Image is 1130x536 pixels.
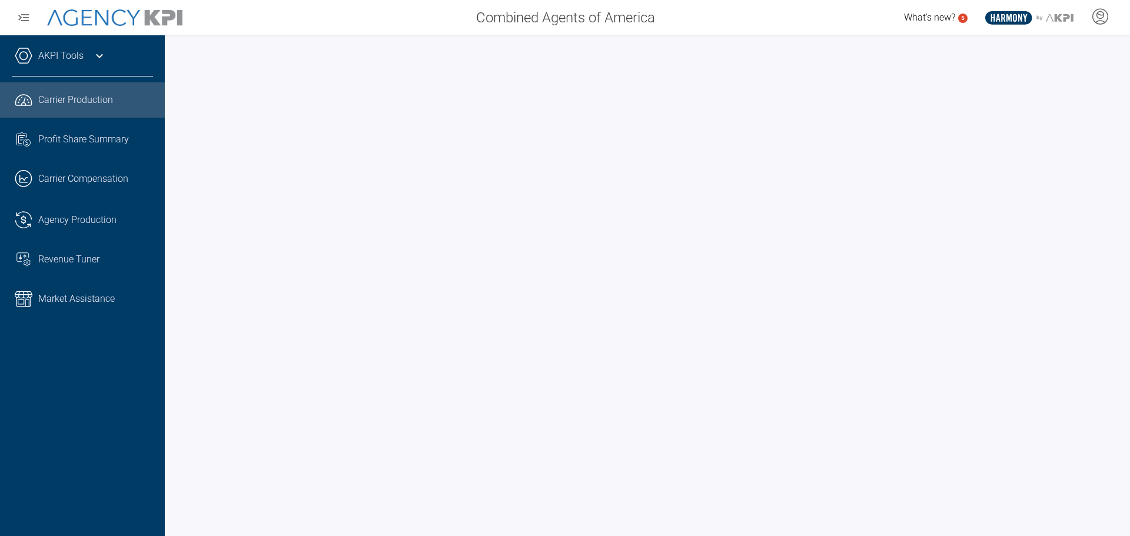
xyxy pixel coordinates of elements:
[38,93,113,107] span: Carrier Production
[904,12,955,23] span: What's new?
[47,9,182,26] img: AgencyKPI
[476,7,655,28] span: Combined Agents of America
[38,132,129,147] span: Profit Share Summary
[38,213,117,227] span: Agency Production
[38,49,84,63] a: AKPI Tools
[961,15,965,21] text: 5
[958,14,968,23] a: 5
[38,252,99,267] span: Revenue Tuner
[38,292,115,306] span: Market Assistance
[38,172,128,186] span: Carrier Compensation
